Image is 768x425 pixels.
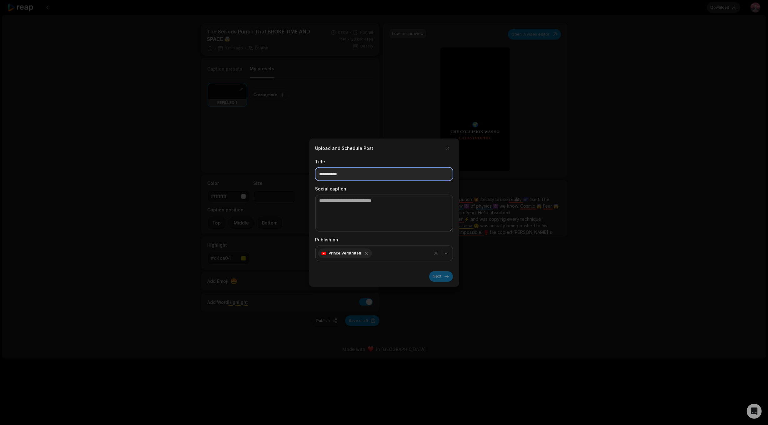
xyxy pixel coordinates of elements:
div: Prince Verstraten [318,248,372,258]
h2: Upload and Schedule Post [315,145,374,152]
label: Title [315,158,453,165]
label: Publish on [315,236,453,243]
label: Social caption [315,185,453,192]
button: Prince Verstraten [315,245,453,261]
